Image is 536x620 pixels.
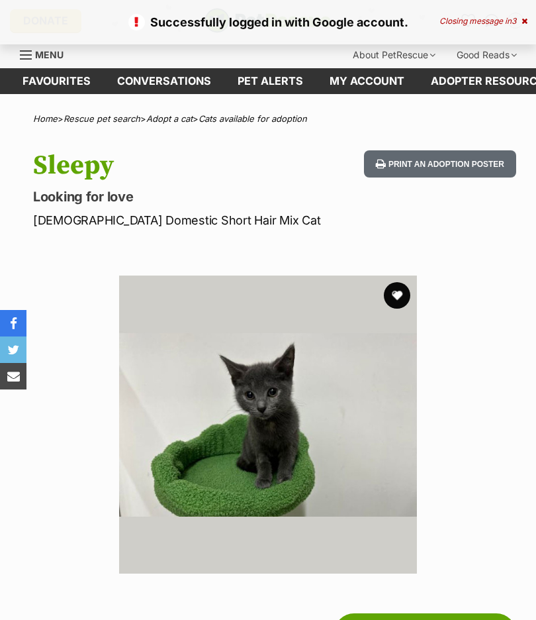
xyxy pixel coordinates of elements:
a: Pet alerts [224,68,316,94]
a: Menu [20,42,73,66]
a: Cats available for adoption [199,113,307,124]
img: Photo of Sleepy [119,276,417,574]
a: Rescue pet search [64,113,140,124]
span: Menu [35,49,64,60]
div: Good Reads [447,42,526,68]
div: About PetRescue [343,42,445,68]
h1: Sleepy [33,150,331,181]
a: Home [33,113,58,124]
a: My account [316,68,418,94]
a: Adopt a cat [146,113,193,124]
p: [DEMOGRAPHIC_DATA] Domestic Short Hair Mix Cat [33,211,331,229]
button: favourite [384,282,410,309]
a: conversations [104,68,224,94]
button: Print an adoption poster [364,150,516,178]
p: Successfully logged in with Google account. [13,13,523,31]
p: Looking for love [33,187,331,206]
div: Closing message in [439,17,527,26]
span: 3 [512,16,516,26]
a: Favourites [9,68,104,94]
